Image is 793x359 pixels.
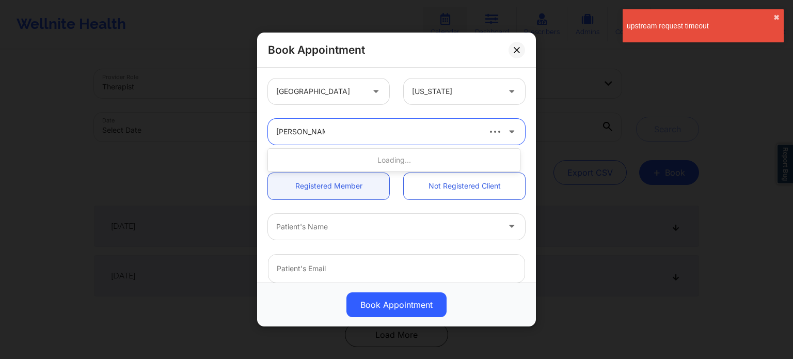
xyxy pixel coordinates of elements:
[346,292,447,317] button: Book Appointment
[268,151,520,169] div: Loading...
[261,155,532,166] div: Client information:
[404,173,525,199] a: Not Registered Client
[268,173,389,199] a: Registered Member
[627,21,773,31] div: upstream request timeout
[268,43,365,57] h2: Book Appointment
[268,254,525,283] input: Patient's Email
[412,79,499,104] div: [US_STATE]
[276,79,363,104] div: [GEOGRAPHIC_DATA]
[773,13,780,22] button: close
